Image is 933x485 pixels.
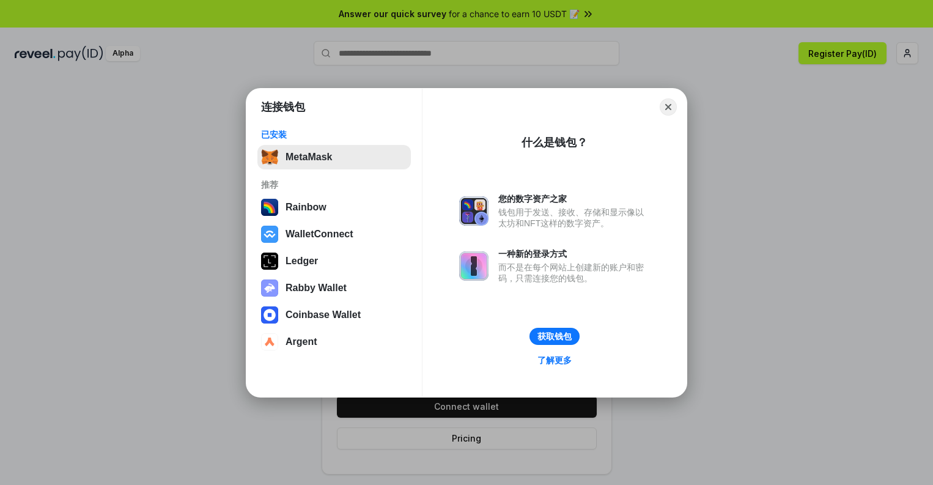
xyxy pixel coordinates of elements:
button: Rainbow [257,195,411,220]
div: 一种新的登录方式 [498,248,650,259]
div: 已安装 [261,129,407,140]
div: 什么是钱包？ [522,135,588,150]
img: svg+xml,%3Csvg%20xmlns%3D%22http%3A%2F%2Fwww.w3.org%2F2000%2Fsvg%22%20fill%3D%22none%22%20viewBox... [261,280,278,297]
div: 获取钱包 [537,331,572,342]
div: Argent [286,336,317,347]
button: Close [660,98,677,116]
div: Coinbase Wallet [286,309,361,320]
button: Coinbase Wallet [257,303,411,327]
div: 推荐 [261,179,407,190]
button: MetaMask [257,145,411,169]
img: svg+xml,%3Csvg%20width%3D%22120%22%20height%3D%22120%22%20viewBox%3D%220%200%20120%20120%22%20fil... [261,199,278,216]
div: Rainbow [286,202,326,213]
h1: 连接钱包 [261,100,305,114]
button: Argent [257,330,411,354]
button: Rabby Wallet [257,276,411,300]
img: svg+xml,%3Csvg%20xmlns%3D%22http%3A%2F%2Fwww.w3.org%2F2000%2Fsvg%22%20width%3D%2228%22%20height%3... [261,253,278,270]
div: 而不是在每个网站上创建新的账户和密码，只需连接您的钱包。 [498,262,650,284]
div: 您的数字资产之家 [498,193,650,204]
button: WalletConnect [257,222,411,246]
img: svg+xml,%3Csvg%20width%3D%2228%22%20height%3D%2228%22%20viewBox%3D%220%200%2028%2028%22%20fill%3D... [261,226,278,243]
img: svg+xml,%3Csvg%20width%3D%2228%22%20height%3D%2228%22%20viewBox%3D%220%200%2028%2028%22%20fill%3D... [261,306,278,324]
a: 了解更多 [530,352,579,368]
img: svg+xml,%3Csvg%20xmlns%3D%22http%3A%2F%2Fwww.w3.org%2F2000%2Fsvg%22%20fill%3D%22none%22%20viewBox... [459,196,489,226]
img: svg+xml,%3Csvg%20width%3D%2228%22%20height%3D%2228%22%20viewBox%3D%220%200%2028%2028%22%20fill%3D... [261,333,278,350]
div: 钱包用于发送、接收、存储和显示像以太坊和NFT这样的数字资产。 [498,207,650,229]
div: Ledger [286,256,318,267]
div: WalletConnect [286,229,353,240]
button: Ledger [257,249,411,273]
img: svg+xml,%3Csvg%20xmlns%3D%22http%3A%2F%2Fwww.w3.org%2F2000%2Fsvg%22%20fill%3D%22none%22%20viewBox... [459,251,489,281]
img: svg+xml,%3Csvg%20fill%3D%22none%22%20height%3D%2233%22%20viewBox%3D%220%200%2035%2033%22%20width%... [261,149,278,166]
div: MetaMask [286,152,332,163]
div: 了解更多 [537,355,572,366]
div: Rabby Wallet [286,283,347,294]
button: 获取钱包 [529,328,580,345]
